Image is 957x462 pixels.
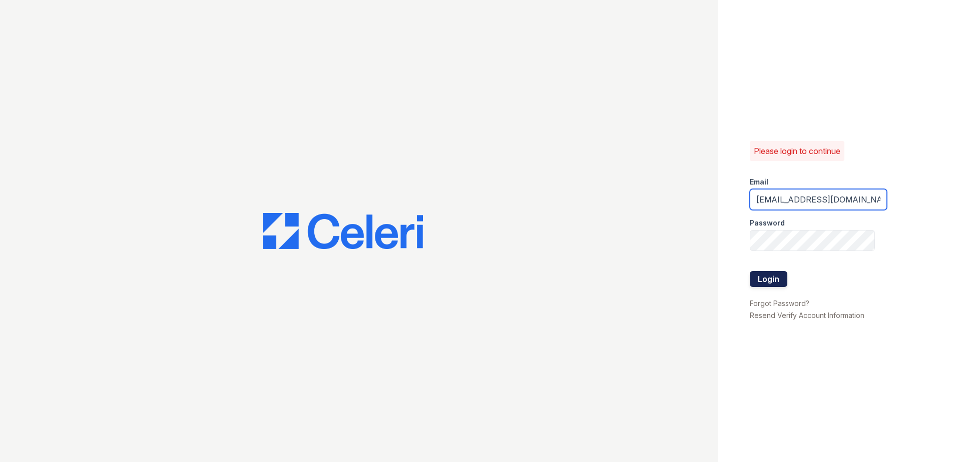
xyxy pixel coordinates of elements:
img: CE_Logo_Blue-a8612792a0a2168367f1c8372b55b34899dd931a85d93a1a3d3e32e68fde9ad4.png [263,213,423,249]
a: Forgot Password? [750,299,809,307]
button: Login [750,271,787,287]
p: Please login to continue [754,145,840,157]
a: Resend Verify Account Information [750,311,864,319]
label: Password [750,218,785,228]
label: Email [750,177,768,187]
